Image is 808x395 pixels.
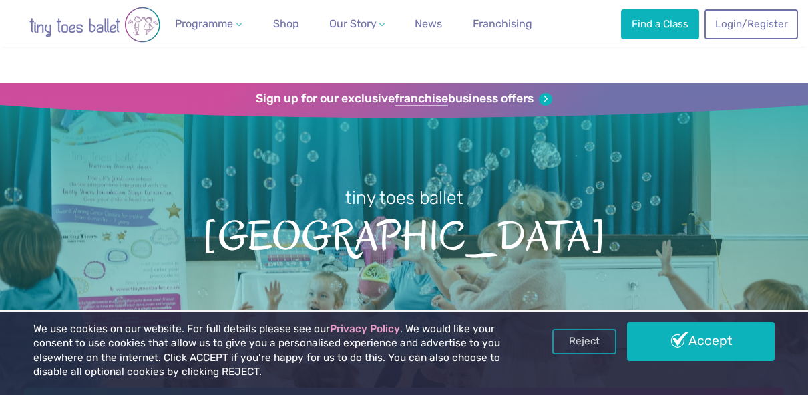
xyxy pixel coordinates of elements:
img: tiny toes ballet [15,7,175,43]
a: Reject [552,329,616,354]
a: Sign up for our exclusivefranchisebusiness offers [256,92,552,106]
a: Our Story [323,11,390,37]
a: Programme [170,11,247,37]
span: News [415,17,442,30]
a: Franchising [467,11,538,37]
a: Accept [627,322,775,361]
p: We use cookies on our website. For full details please see our . We would like your consent to us... [33,322,515,380]
small: tiny toes ballet [345,187,463,209]
span: [GEOGRAPHIC_DATA] [21,210,787,259]
span: Programme [175,17,233,30]
strong: franchise [395,92,448,106]
a: Login/Register [704,9,798,39]
span: Our Story [329,17,377,30]
a: News [409,11,447,37]
a: Privacy Policy [330,323,400,335]
span: Franchising [473,17,532,30]
a: Shop [268,11,305,37]
a: Find a Class [621,9,698,39]
span: Shop [273,17,299,30]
